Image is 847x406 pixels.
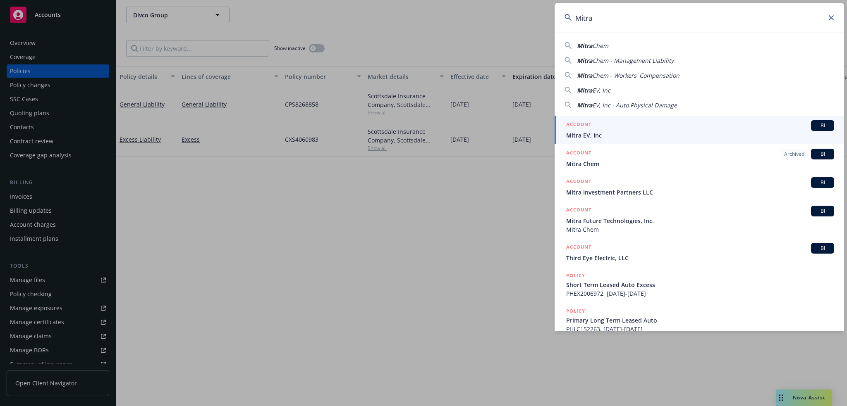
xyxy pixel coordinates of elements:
[566,243,591,253] h5: ACCOUNT
[784,150,804,158] span: Archived
[555,173,844,201] a: ACCOUNTBIMitra Investment Partners LLC
[566,131,834,140] span: Mitra EV, Inc
[577,57,592,64] span: Mitra
[592,57,674,64] span: Chem - Management Liability
[814,179,831,186] span: BI
[555,3,844,33] input: Search...
[592,101,677,109] span: EV, Inc - Auto Physical Damage
[566,206,591,216] h5: ACCOUNT
[566,120,591,130] h5: ACCOUNT
[566,289,834,298] span: PHEX2006972, [DATE]-[DATE]
[592,42,608,50] span: Chem
[566,159,834,168] span: Mitra Chem
[555,144,844,173] a: ACCOUNTArchivedBIMitra Chem
[555,238,844,267] a: ACCOUNTBIThird Eye Electric, LLC
[566,188,834,197] span: Mitra Investment Partners LLC
[814,150,831,158] span: BI
[566,280,834,289] span: Short Term Leased Auto Excess
[814,207,831,215] span: BI
[566,177,591,187] h5: ACCOUNT
[566,325,834,333] span: PHLC152263, [DATE]-[DATE]
[566,216,834,225] span: Mitra Future Technologies, Inc.
[566,225,834,234] span: Mitra Chem
[555,201,844,238] a: ACCOUNTBIMitra Future Technologies, Inc.Mitra Chem
[577,101,592,109] span: Mitra
[555,116,844,144] a: ACCOUNTBIMitra EV, Inc
[814,122,831,129] span: BI
[577,42,592,50] span: Mitra
[566,254,834,262] span: Third Eye Electric, LLC
[577,71,592,79] span: Mitra
[566,316,834,325] span: Primary Long Term Leased Auto
[577,86,592,94] span: Mitra
[566,149,591,159] h5: ACCOUNT
[555,267,844,302] a: POLICYShort Term Leased Auto ExcessPHEX2006972, [DATE]-[DATE]
[566,271,585,280] h5: POLICY
[555,302,844,338] a: POLICYPrimary Long Term Leased AutoPHLC152263, [DATE]-[DATE]
[592,86,610,94] span: EV, Inc
[592,71,680,79] span: Chem - Workers' Compensation
[566,307,585,315] h5: POLICY
[814,245,831,252] span: BI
